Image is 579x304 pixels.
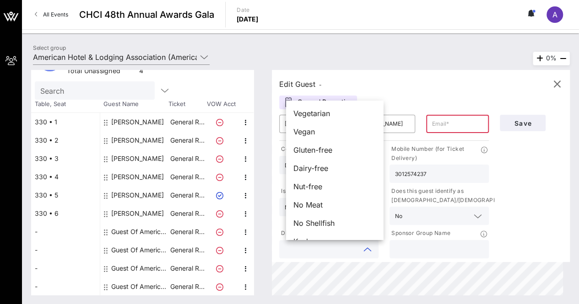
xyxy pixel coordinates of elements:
[293,163,328,174] span: Dairy-free
[31,241,100,259] div: -
[390,144,481,163] p: Mobile Number (for Ticket Delivery)
[33,44,66,51] label: Select group
[31,113,100,131] div: 330 • 1
[293,236,317,247] span: Kosher
[169,277,206,296] p: General R…
[111,131,164,149] div: Carol Fowler
[500,115,546,131] button: Save
[111,168,164,186] div: Kevin Gallagher
[79,8,214,21] span: CHCI 48th Annual Awards Gala
[432,117,483,131] input: Email*
[31,168,100,186] div: 330 • 4
[279,78,322,91] div: Edit Guest
[168,100,205,109] span: Ticket
[111,204,164,223] div: Robert Primus
[237,15,259,24] p: [DATE]
[552,10,557,19] span: A
[169,186,206,204] p: General R…
[293,181,322,192] span: Nut-free
[319,81,322,88] span: -
[390,207,489,225] div: No
[285,117,336,131] input: First Name*
[279,229,336,238] p: Dietary Restrictions
[169,204,206,223] p: General R…
[31,149,100,168] div: 330 • 3
[507,119,538,127] span: Save
[100,100,168,109] span: Guest Name
[395,213,402,219] div: No
[169,259,206,277] p: General R…
[29,7,74,22] a: All Events
[31,131,100,149] div: 330 • 2
[547,6,563,23] div: A
[279,198,379,216] div: No
[67,66,135,78] div: Total Unassigned
[111,113,164,131] div: Evelyn Lugo
[293,108,330,119] span: Vegetarian
[285,204,292,211] div: No
[390,229,450,238] p: Sponsor Group Name
[31,277,100,296] div: -
[31,223,100,241] div: -
[31,259,100,277] div: -
[169,149,206,168] p: General R…
[111,186,164,204] div: Ashley McNeil
[111,223,169,241] div: Guest Of American Hotel & Lodging Association
[169,113,206,131] p: General R…
[111,241,169,259] div: Guest Of American Hotel & Lodging Association
[169,241,206,259] p: General R…
[139,66,146,78] div: 4
[293,126,315,137] span: Vegan
[237,5,259,15] p: Date
[533,52,570,65] div: 0%
[279,187,358,196] p: Is this guest a CHCI Alumni?
[169,131,206,149] p: General R…
[293,218,335,229] span: No Shellfish
[31,204,100,223] div: 330 • 6
[111,277,169,296] div: Guest Of American Hotel & Lodging Association
[111,149,164,168] div: Connie Lopez-Parker
[31,186,100,204] div: 330 • 5
[293,144,332,155] span: Gluten-free
[205,100,237,109] span: VOW Acct
[111,259,169,277] div: Guest Of American Hotel & Lodging Association
[31,100,100,109] span: Table, Seat
[358,117,410,131] input: Last Name*
[390,187,525,205] p: Does this guest identify as [DEMOGRAPHIC_DATA]/[DEMOGRAPHIC_DATA]?
[169,223,206,241] p: General R…
[43,11,68,18] span: All Events
[279,144,345,154] p: Company/Organization
[169,168,206,186] p: General R…
[279,96,357,109] div: General Reception
[293,199,323,210] span: No Meat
